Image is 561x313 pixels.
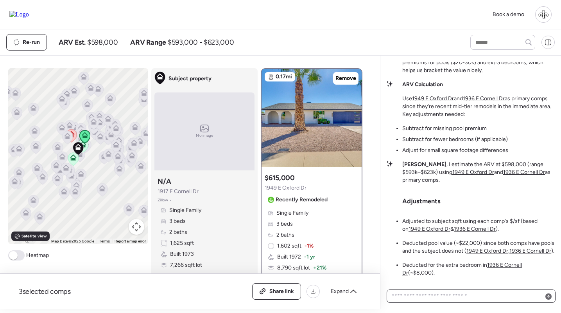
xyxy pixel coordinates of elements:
span: 1949 E Oxford Dr [265,184,306,192]
strong: ARV Calculation [402,81,443,88]
a: 1936 E Cornell Dr [503,169,545,175]
h3: N/A [158,177,171,186]
a: 1949 E Oxford Dr [412,95,454,102]
p: Deducted for the extra bedroom in (~$8,000). [402,261,555,277]
a: 1936 E Cornell Dr [454,226,496,232]
a: Open this area in Google Maps (opens a new window) [10,234,36,244]
span: Single Family [276,209,308,217]
span: Zillow [158,197,168,203]
p: Use and as primary comps since they're recent mid-tier remodels in the immediate area. Key adjust... [402,95,555,118]
img: Google [10,234,36,244]
a: Terms [99,239,110,243]
strong: [PERSON_NAME] [402,161,446,168]
p: Adjusted to subject sqft using each comp's $/sf (based on & ). [402,217,555,233]
span: Built 1973 [170,250,194,258]
a: 1949 E Oxford Dr [452,169,494,175]
button: Map camera controls [129,219,144,235]
span: Satellite view [22,233,47,239]
p: Deducted pool value (~$22,000) since both comps have pools and the subject does not ( , ). [402,239,555,255]
span: 2 baths [276,231,294,239]
span: $598,000 [87,38,118,47]
span: $593,000 - $623,000 [168,38,234,47]
span: Re-run [23,38,40,46]
span: 3 selected comps [19,287,71,296]
span: 8,790 sqft lot [277,264,310,272]
li: Adjust for small square footage differences [402,147,508,154]
a: 1949 E Oxford Dr [466,248,508,254]
h3: $615,000 [265,173,294,183]
span: • [170,197,172,203]
span: 1917 E Cornell Dr [158,188,199,195]
span: Single Family [169,206,201,214]
img: Logo [9,11,29,18]
span: ARV Est. [59,38,86,47]
span: + 21% [313,264,326,272]
span: 3 beds [276,220,293,228]
span: Map Data ©2025 Google [51,239,94,243]
span: Built 1972 [277,253,301,261]
li: Subtract for fewer bedrooms (if applicable) [402,136,508,143]
span: -1 yr [304,253,315,261]
span: Remove [335,74,356,82]
span: -1% [305,242,314,250]
span: 1,625 sqft [170,239,194,247]
a: Report a map error [115,239,146,243]
span: Garage [170,272,188,280]
a: 1936 E Cornell Dr [463,95,505,102]
span: Subject property [168,75,211,83]
span: ARV Range [130,38,166,47]
span: Expand [331,288,349,295]
p: , I estimate the ARV at $598,000 (range $593k–$623k) using and as primary comps. [402,161,555,184]
a: 1936 E Cornell Dr [509,248,551,254]
span: 0.17mi [276,73,292,81]
span: No image [196,132,213,139]
span: 1,602 sqft [277,242,301,250]
a: 1949 E Oxford Dr [409,226,450,232]
span: 3 beds [169,217,186,225]
li: Subtract for missing pool premium [402,125,487,132]
span: 2 baths [169,228,187,236]
span: Recently Remodeled [276,196,328,204]
span: Heatmap [26,251,49,259]
h3: Adjustments [402,197,441,205]
span: Share link [269,288,294,295]
span: Book a demo [493,11,524,18]
span: 7,266 sqft lot [170,261,202,269]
